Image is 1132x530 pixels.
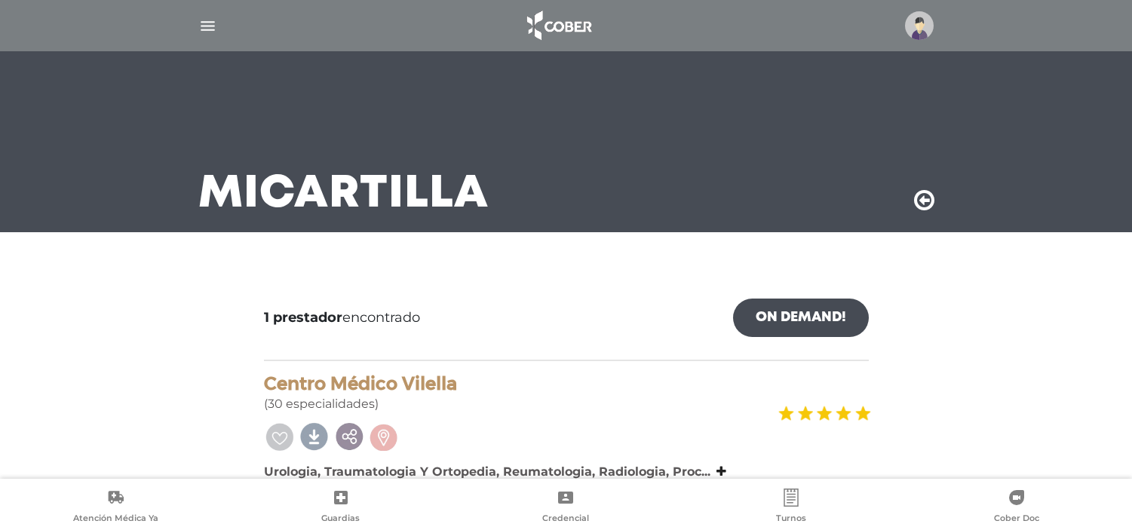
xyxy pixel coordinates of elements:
[3,489,229,527] a: Atención Médica Ya
[229,489,454,527] a: Guardias
[776,513,806,526] span: Turnos
[519,8,598,44] img: logo_cober_home-white.png
[264,373,869,395] h4: Centro Médico Vilella
[321,513,360,526] span: Guardias
[198,175,489,214] h3: Mi Cartilla
[679,489,904,527] a: Turnos
[264,373,869,413] div: (30 especialidades)
[905,11,934,40] img: profile-placeholder.svg
[264,309,342,326] b: 1 prestador
[453,489,679,527] a: Credencial
[903,489,1129,527] a: Cober Doc
[73,513,158,526] span: Atención Médica Ya
[733,299,869,337] a: On Demand!
[994,513,1039,526] span: Cober Doc
[264,464,710,479] b: Urologia, Traumatologia Y Ortopedia, Reumatologia, Radiologia, Proc...
[542,513,589,526] span: Credencial
[198,17,217,35] img: Cober_menu-lines-white.svg
[776,397,871,430] img: estrellas_badge.png
[264,308,420,328] span: encontrado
